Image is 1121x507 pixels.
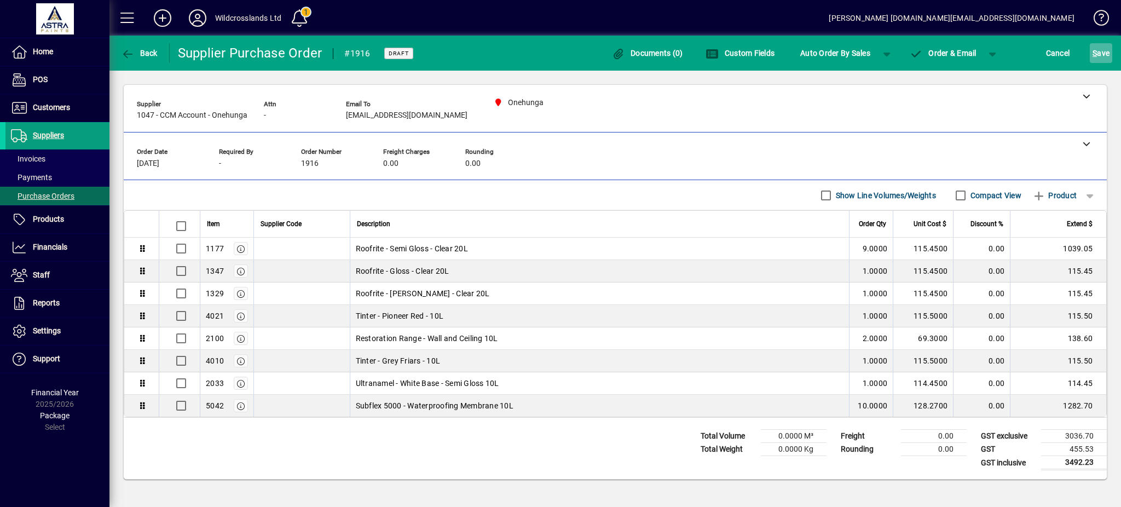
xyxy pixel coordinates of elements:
span: Product [1032,187,1077,204]
div: 1329 [206,288,224,299]
a: Payments [5,168,109,187]
span: - [219,159,221,168]
td: 128.2700 [893,395,953,417]
td: 0.0000 Kg [761,443,827,456]
td: 115.50 [1010,350,1106,372]
a: POS [5,66,109,94]
td: 0.0000 M³ [761,430,827,443]
td: 1.0000 [849,260,893,283]
td: 114.45 [1010,372,1106,395]
span: Suppliers [33,131,64,140]
span: Products [33,215,64,223]
td: 1.0000 [849,305,893,327]
td: 115.45 [1010,260,1106,283]
div: #1916 [344,45,370,62]
span: Restoration Range - Wall and Ceiling 10L [356,333,498,344]
td: 115.50 [1010,305,1106,327]
td: 0.00 [901,430,967,443]
span: Roofrite - Gloss - Clear 20L [356,266,449,276]
a: Knowledge Base [1085,2,1107,38]
span: Purchase Orders [11,192,74,200]
td: 114.4500 [893,372,953,395]
button: Back [118,43,160,63]
span: Cancel [1046,44,1070,62]
td: 1.0000 [849,283,893,305]
span: Invoices [11,154,45,163]
div: 4010 [206,355,224,366]
a: Support [5,345,109,373]
button: Save [1090,43,1112,63]
td: 10.0000 [849,395,893,417]
td: 0.00 [953,350,1010,372]
span: 1916 [301,159,319,168]
td: 9.0000 [849,238,893,260]
label: Show Line Volumes/Weights [834,190,936,201]
span: Auto Order By Sales [800,44,870,62]
td: 115.4500 [893,238,953,260]
td: 115.4500 [893,260,953,283]
a: Products [5,206,109,233]
a: Home [5,38,109,66]
div: 4021 [206,310,224,321]
div: 2100 [206,333,224,344]
button: Auto Order By Sales [795,43,876,63]
span: 0.00 [383,159,398,168]
td: 0.00 [953,260,1010,283]
span: Staff [33,270,50,279]
td: 1.0000 [849,350,893,372]
span: [EMAIL_ADDRESS][DOMAIN_NAME] [346,111,467,120]
td: GST [975,443,1041,456]
span: Custom Fields [706,49,775,57]
button: Custom Fields [703,43,777,63]
td: 115.5000 [893,305,953,327]
td: 3492.23 [1041,456,1107,470]
a: Staff [5,262,109,289]
span: ave [1093,44,1110,62]
td: 0.00 [953,283,1010,305]
td: Total Volume [695,430,761,443]
app-page-header-button: Back [109,43,170,63]
span: - [264,111,266,120]
span: Order Qty [859,218,886,230]
td: GST inclusive [975,456,1041,470]
span: Draft [389,50,409,57]
div: 5042 [206,400,224,411]
span: Extend $ [1067,218,1093,230]
a: Financials [5,234,109,261]
td: 0.00 [953,305,1010,327]
span: [DATE] [137,159,159,168]
div: [PERSON_NAME] [DOMAIN_NAME][EMAIL_ADDRESS][DOMAIN_NAME] [829,9,1074,27]
button: Product [1027,186,1082,205]
td: 3036.70 [1041,430,1107,443]
a: Invoices [5,149,109,168]
span: POS [33,75,48,84]
td: 0.00 [953,238,1010,260]
td: Rounding [835,443,901,456]
td: 138.60 [1010,327,1106,350]
td: 1.0000 [849,372,893,395]
span: S [1093,49,1097,57]
td: 2.0000 [849,327,893,350]
span: Subflex 5000 - Waterproofing Membrane 10L [356,400,513,411]
span: Documents (0) [612,49,683,57]
span: Home [33,47,53,56]
span: Settings [33,326,61,335]
a: Customers [5,94,109,122]
span: Roofrite - [PERSON_NAME] - Clear 20L [356,288,490,299]
span: Support [33,354,60,363]
span: Tinter - Grey Friars - 10L [356,355,441,366]
div: Supplier Purchase Order [178,44,322,62]
td: 115.45 [1010,283,1106,305]
span: Item [207,218,220,230]
span: Unit Cost $ [914,218,946,230]
span: Back [121,49,158,57]
span: Financial Year [31,388,79,397]
span: Payments [11,173,52,182]
td: Freight [835,430,901,443]
div: 2033 [206,378,224,389]
div: 1347 [206,266,224,276]
td: 69.3000 [893,327,953,350]
span: Discount % [970,218,1003,230]
button: Add [145,8,180,28]
td: 115.4500 [893,283,953,305]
